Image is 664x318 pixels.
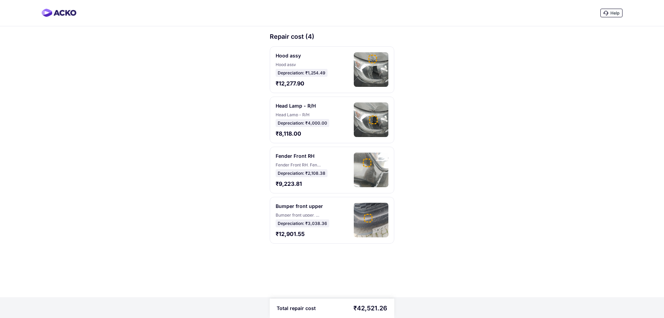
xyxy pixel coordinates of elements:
div: Depreciation: ₹2,108.38 [276,169,328,177]
div: Bumper front upper, Bupmer front lower [276,212,321,217]
div: Hood assy [276,62,321,66]
img: image [354,203,388,237]
div: ₹12,277.90 [276,80,311,87]
img: image [354,102,388,137]
div: Total repair cost [277,304,316,312]
div: Depreciation: ₹1,254.49 [276,69,328,77]
div: ₹12,901.55 [276,230,311,238]
span: Help [610,10,619,16]
div: ₹9,223.81 [276,180,311,188]
div: Head Lamp - R/H [276,112,321,116]
div: Repair cost (4) [270,33,394,41]
img: image [354,153,388,187]
div: Hood assy [276,52,301,59]
img: horizontal-gradient.png [41,9,76,17]
div: Bumper front upper [276,203,323,210]
div: Fender Front RH, Fender Cladding RH [276,162,321,166]
div: ₹42,521.26 [353,304,387,312]
div: Head Lamp - R/H [276,102,316,109]
div: Fender Front RH [276,153,314,160]
div: ₹8,118.00 [276,130,311,137]
img: image [354,52,388,87]
div: Depreciation: ₹4,000.00 [276,119,329,127]
div: Depreciation: ₹3,038.36 [276,219,329,227]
